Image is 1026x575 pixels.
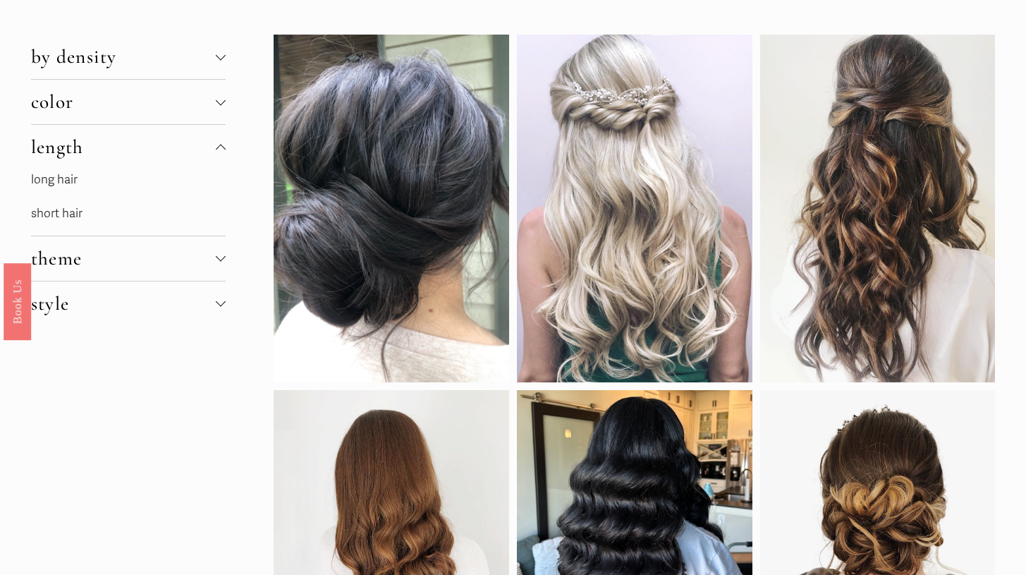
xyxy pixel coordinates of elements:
span: color [31,90,216,114]
button: color [31,80,226,124]
span: by density [31,45,216,68]
a: short hair [31,206,83,221]
button: style [31,282,226,326]
button: by density [31,35,226,79]
span: theme [31,247,216,270]
span: length [31,135,216,159]
a: long hair [31,172,78,187]
span: style [31,292,216,315]
button: theme [31,236,226,281]
button: length [31,125,226,169]
a: Book Us [4,262,31,339]
div: length [31,169,226,235]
